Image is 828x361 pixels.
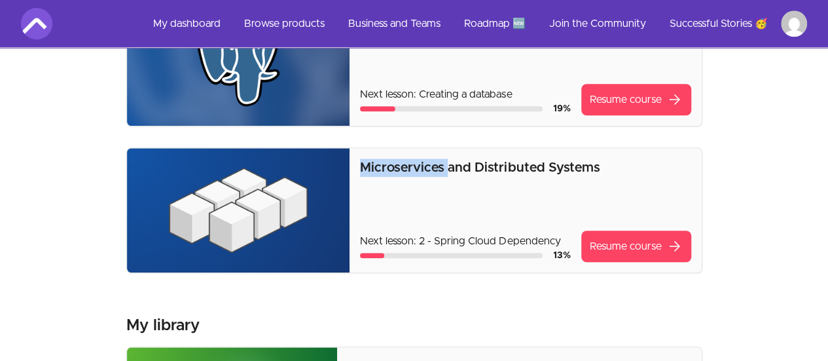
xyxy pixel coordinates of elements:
[143,8,231,39] a: My dashboard
[539,8,657,39] a: Join the Community
[126,315,200,336] h3: My library
[781,10,807,37] img: Profile image for mohanakrishnan
[234,8,335,39] a: Browse products
[360,253,542,258] div: Course progress
[360,106,542,111] div: Course progress
[454,8,536,39] a: Roadmap 🆕
[667,92,683,107] span: arrow_forward
[581,231,691,262] a: Resume coursearrow_forward
[360,233,570,249] p: Next lesson: 2 - Spring Cloud Dependency
[143,8,807,39] nav: Main
[659,8,778,39] a: Successful Stories 🥳
[21,8,52,39] img: Amigoscode logo
[553,251,571,260] span: 13 %
[127,1,350,126] img: Product image for Relational Database and SQL Essentials
[581,84,691,115] a: Resume coursearrow_forward
[127,148,350,273] img: Product image for Microservices and Distributed Systems
[360,86,570,102] p: Next lesson: Creating a database
[338,8,451,39] a: Business and Teams
[553,104,571,113] span: 19 %
[667,238,683,254] span: arrow_forward
[360,159,691,177] p: Microservices and Distributed Systems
